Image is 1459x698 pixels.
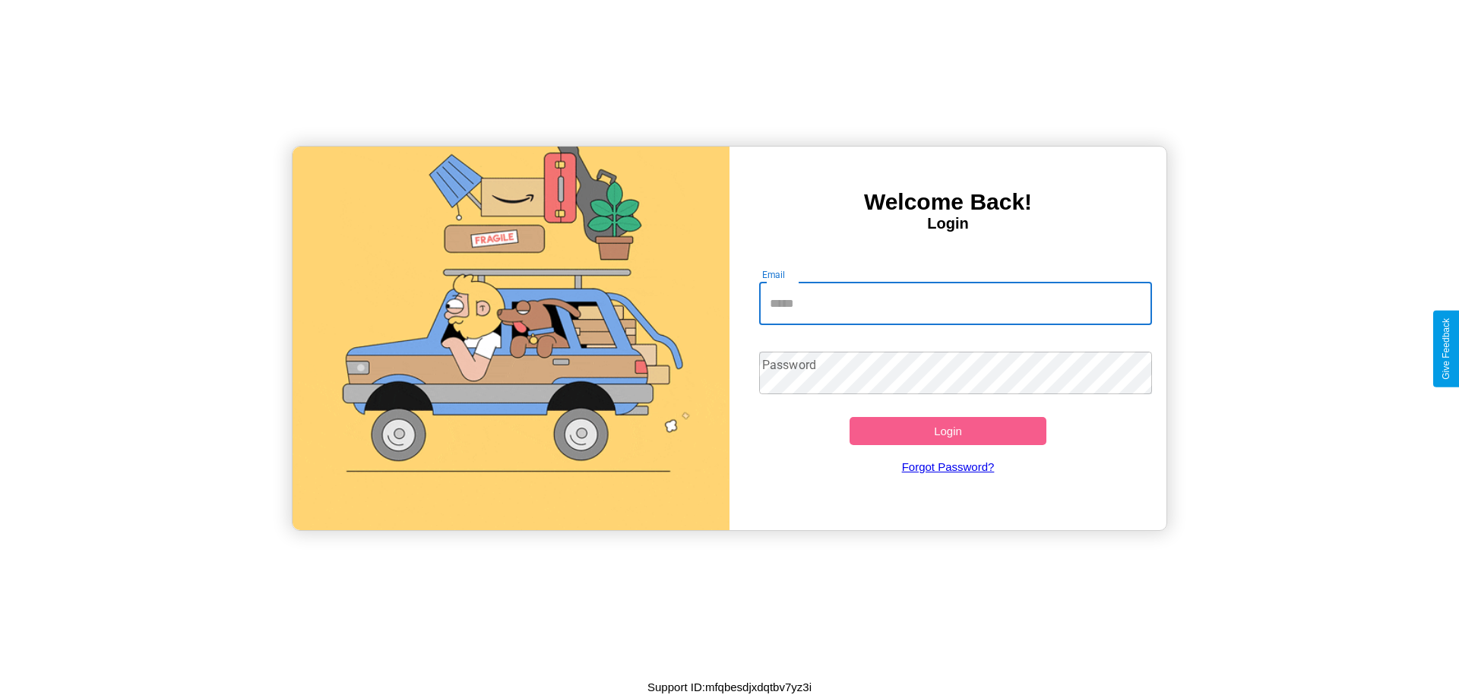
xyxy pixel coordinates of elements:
[1441,318,1451,380] div: Give Feedback
[752,445,1145,488] a: Forgot Password?
[762,268,786,281] label: Email
[729,189,1166,215] h3: Welcome Back!
[293,147,729,530] img: gif
[729,215,1166,232] h4: Login
[15,646,52,683] iframe: Intercom live chat
[647,677,812,697] p: Support ID: mfqbesdjxdqtbv7yz3i
[850,417,1046,445] button: Login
